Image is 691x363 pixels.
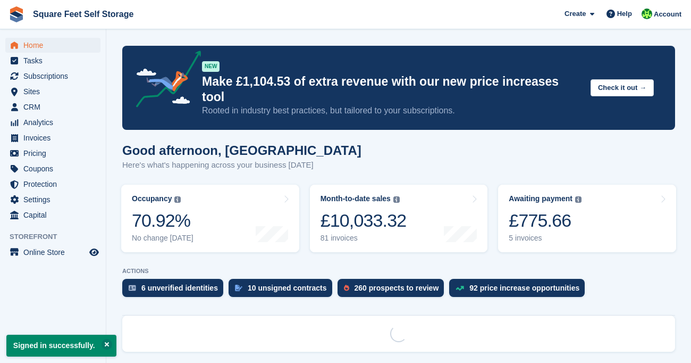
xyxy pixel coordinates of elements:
[5,69,100,84] a: menu
[132,194,172,203] div: Occupancy
[23,161,87,176] span: Coupons
[174,196,181,203] img: icon-info-grey-7440780725fd019a000dd9b08b2336e03edf1995a4989e88bcd33f0948082b44.svg
[202,74,582,105] p: Make £1,104.53 of extra revenue with our new price increases tool
[23,192,87,207] span: Settings
[509,210,582,232] div: £775.66
[229,279,338,302] a: 10 unsigned contracts
[202,61,220,72] div: NEW
[6,335,116,357] p: Signed in successfully.
[344,285,349,291] img: prospect-51fa495bee0391a8d652442698ab0144808aea92771e9ea1ae160a38d050c398.svg
[575,196,582,203] img: icon-info-grey-7440780725fd019a000dd9b08b2336e03edf1995a4989e88bcd33f0948082b44.svg
[121,185,299,252] a: Occupancy 70.92% No change [DATE]
[5,245,100,260] a: menu
[141,284,218,292] div: 6 unverified identities
[509,234,582,243] div: 5 invoices
[642,9,652,19] img: Lorraine Cassidy
[393,196,400,203] img: icon-info-grey-7440780725fd019a000dd9b08b2336e03edf1995a4989e88bcd33f0948082b44.svg
[5,130,100,145] a: menu
[23,208,87,222] span: Capital
[9,6,24,22] img: stora-icon-8386f47178a22dfd0bd8f6a31ec36ba5ce8667c1dd55bd0f319d3a0aa187defe.svg
[23,177,87,192] span: Protection
[654,9,681,20] span: Account
[564,9,586,19] span: Create
[509,194,572,203] div: Awaiting payment
[23,146,87,161] span: Pricing
[202,105,582,117] p: Rooted in industry best practices, but tailored to your subscriptions.
[5,53,100,68] a: menu
[23,130,87,145] span: Invoices
[5,84,100,99] a: menu
[132,234,193,243] div: No change [DATE]
[591,79,654,97] button: Check it out →
[498,185,676,252] a: Awaiting payment £775.66 5 invoices
[23,69,87,84] span: Subscriptions
[5,177,100,192] a: menu
[29,5,138,23] a: Square Feet Self Storage
[23,245,87,260] span: Online Store
[248,284,327,292] div: 10 unsigned contracts
[23,100,87,114] span: CRM
[321,194,391,203] div: Month-to-date sales
[355,284,439,292] div: 260 prospects to review
[5,115,100,130] a: menu
[23,38,87,53] span: Home
[338,279,450,302] a: 260 prospects to review
[617,9,632,19] span: Help
[456,286,464,291] img: price_increase_opportunities-93ffe204e8149a01c8c9dc8f82e8f89637d9d84a8eef4429ea346261dce0b2c0.svg
[122,279,229,302] a: 6 unverified identities
[23,84,87,99] span: Sites
[132,210,193,232] div: 70.92%
[23,53,87,68] span: Tasks
[23,115,87,130] span: Analytics
[321,234,407,243] div: 81 invoices
[5,100,100,114] a: menu
[122,143,361,158] h1: Good afternoon, [GEOGRAPHIC_DATA]
[127,51,201,111] img: price-adjustments-announcement-icon-8257ccfd72463d97f412b2fc003d46551f7dbcb40ab6d574587a9cd5c0d94...
[321,210,407,232] div: £10,033.32
[129,285,136,291] img: verify_identity-adf6edd0f0f0b5bbfe63781bf79b02c33cf7c696d77639b501bdc392416b5a36.svg
[122,268,675,275] p: ACTIONS
[10,232,106,242] span: Storefront
[5,208,100,222] a: menu
[5,38,100,53] a: menu
[310,185,488,252] a: Month-to-date sales £10,033.32 81 invoices
[122,159,361,171] p: Here's what's happening across your business [DATE]
[88,246,100,259] a: Preview store
[5,161,100,176] a: menu
[449,279,590,302] a: 92 price increase opportunities
[469,284,579,292] div: 92 price increase opportunities
[5,146,100,161] a: menu
[235,285,242,291] img: contract_signature_icon-13c848040528278c33f63329250d36e43548de30e8caae1d1a13099fd9432cc5.svg
[5,192,100,207] a: menu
